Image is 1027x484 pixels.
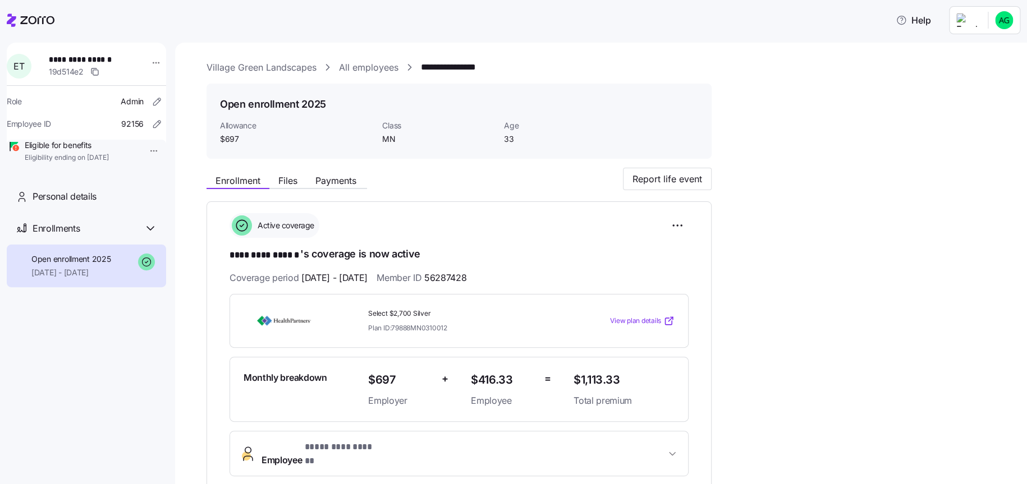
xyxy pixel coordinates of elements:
[33,222,80,236] span: Enrollments
[49,66,84,77] span: 19d514e2
[382,133,495,145] span: MN
[220,120,373,131] span: Allowance
[315,176,356,185] span: Payments
[368,371,433,389] span: $697
[368,323,447,333] span: Plan ID: 79888MN0310012
[504,120,617,131] span: Age
[25,140,109,151] span: Eligible for benefits
[382,120,495,131] span: Class
[121,118,144,130] span: 92156
[623,168,712,190] button: Report life event
[610,315,675,326] a: View plan details
[220,133,373,145] span: $697
[31,267,111,278] span: [DATE] - [DATE]
[632,172,702,186] span: Report life event
[377,271,466,285] span: Member ID
[574,371,675,389] span: $1,113.33
[262,440,379,467] span: Employee
[216,176,260,185] span: Enrollment
[230,271,368,285] span: Coverage period
[471,371,535,389] span: $416.33
[7,96,22,107] span: Role
[7,118,51,130] span: Employee ID
[339,61,398,75] a: All employees
[424,271,466,285] span: 56287428
[25,153,109,163] span: Eligibility ending on [DATE]
[254,220,314,231] span: Active coverage
[368,394,433,408] span: Employer
[230,247,689,262] h1: 's coverage is now active
[121,96,144,107] span: Admin
[504,133,617,145] span: 33
[368,309,565,319] span: Select $2,700 Silver
[442,371,448,387] span: +
[610,316,661,326] span: View plan details
[207,61,317,75] a: Village Green Landscapes
[896,13,931,27] span: Help
[220,97,326,111] h1: Open enrollment 2025
[956,13,979,27] img: Employer logo
[13,62,24,71] span: E T
[471,394,535,408] span: Employee
[301,271,368,285] span: [DATE] - [DATE]
[244,371,327,385] span: Monthly breakdown
[278,176,297,185] span: Files
[995,11,1013,29] img: d553475d8374689f22e54354502039c2
[887,9,940,31] button: Help
[574,394,675,408] span: Total premium
[544,371,551,387] span: =
[244,308,324,334] img: HealthPartners
[31,253,111,265] span: Open enrollment 2025
[33,190,97,204] span: Personal details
